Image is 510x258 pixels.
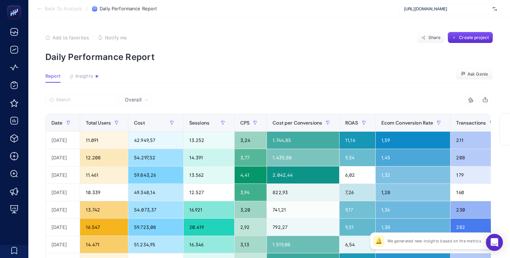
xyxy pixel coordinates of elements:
div: 6,02 [340,166,375,183]
span: Cost [134,120,145,126]
span: Total Users [86,120,111,126]
span: Share [428,35,441,40]
span: Create project [459,35,489,40]
div: 2,92 [235,219,267,236]
div: 16.547 [80,219,128,236]
div: 49.348,14 [128,184,183,201]
input: Search [56,97,112,103]
div: 11.091 [80,132,128,149]
div: 3,24 [235,132,267,149]
div: 822,93 [267,184,339,201]
div: 20.419 [184,219,234,236]
span: ROAS [345,120,358,126]
span: Back To Analysis [45,6,82,12]
div: 282 [450,219,503,236]
div: 51.234,95 [128,236,183,253]
div: 1,59 [376,132,450,149]
div: 6,54 [340,236,375,253]
div: 9,17 [340,201,375,218]
span: / [86,6,88,11]
div: 792,27 [267,219,339,236]
div: 179 [450,166,503,183]
p: Daily Performance Report [45,52,493,62]
div: 1,28 [376,184,450,201]
span: Sessions [189,120,209,126]
div: 13.252 [184,132,234,149]
span: CPS [240,120,250,126]
button: Notify me [98,35,127,40]
span: Transactions [456,120,486,126]
div: 14.471 [80,236,128,253]
span: Add to favorites [52,35,89,40]
div: 9,34 [340,149,375,166]
span: Daily Performance Report [100,6,157,12]
div: 3,20 [235,201,267,218]
span: Notify me [105,35,127,40]
div: 4,41 [235,166,267,183]
div: Open Intercom Messenger [486,234,503,251]
span: Ecom Conversion Rate [381,120,433,126]
div: 11.461 [80,166,128,183]
div: 3,94 [235,184,267,201]
p: We generated new insights based on the metrics [387,238,481,244]
div: [DATE] [46,236,80,253]
div: [DATE] [46,201,80,218]
div: 208 [450,149,503,166]
div: 10.339 [80,184,128,201]
span: [URL][DOMAIN_NAME] [404,6,490,12]
div: 14.391 [184,149,234,166]
button: Create project [448,32,493,43]
div: 1,45 [376,149,450,166]
div: 54.297,52 [128,149,183,166]
div: 211 [450,132,503,149]
div: 230 [450,201,503,218]
div: 2.042,44 [267,166,339,183]
div: 12.527 [184,184,234,201]
span: Ask Genie [467,71,488,77]
div: [DATE] [46,184,80,201]
div: 13.742 [80,201,128,218]
span: Cost per Conversions [273,120,322,126]
span: Overall [125,96,141,103]
div: 16.346 [184,236,234,253]
span: Report [45,73,61,79]
div: [DATE] [46,219,80,236]
div: 59.843,26 [128,166,183,183]
button: Add to favorites [45,35,89,40]
div: 741,21 [267,201,339,218]
div: 12.208 [80,149,128,166]
button: Ask Genie [456,68,493,80]
div: 1,36 [376,201,450,218]
span: Date [51,120,63,126]
button: Share [417,32,445,43]
div: 13.562 [184,166,234,183]
div: [DATE] [46,132,80,149]
div: 🔔 [373,235,385,247]
div: 1.744,85 [267,132,339,149]
div: 11,16 [340,132,375,149]
div: 1.435,88 [267,149,339,166]
img: svg%3e [493,5,497,12]
div: 7,26 [340,184,375,201]
div: 16.921 [184,201,234,218]
div: 3,77 [235,149,267,166]
div: 42.949,57 [128,132,183,149]
span: Insights [75,73,93,79]
div: 59.723,08 [128,219,183,236]
div: 9,51 [340,219,375,236]
div: [DATE] [46,166,80,183]
div: 54.073,37 [128,201,183,218]
div: 1,32 [376,166,450,183]
div: 1.519,08 [267,236,339,253]
div: 160 [450,184,503,201]
div: 1,38 [376,219,450,236]
div: 3,13 [235,236,267,253]
div: [DATE] [46,149,80,166]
